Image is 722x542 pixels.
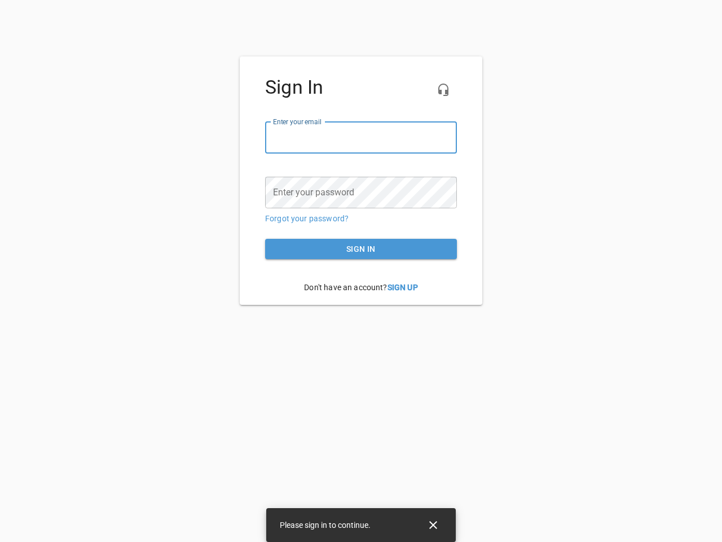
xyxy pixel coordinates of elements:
span: Please sign in to continue. [280,521,371,530]
iframe: Chat [476,127,714,534]
a: Sign Up [388,283,418,292]
span: Sign in [274,242,448,256]
button: Sign in [265,239,457,260]
button: Close [420,512,447,539]
p: Don't have an account? [265,273,457,302]
a: Forgot your password? [265,214,349,223]
h4: Sign In [265,76,457,99]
